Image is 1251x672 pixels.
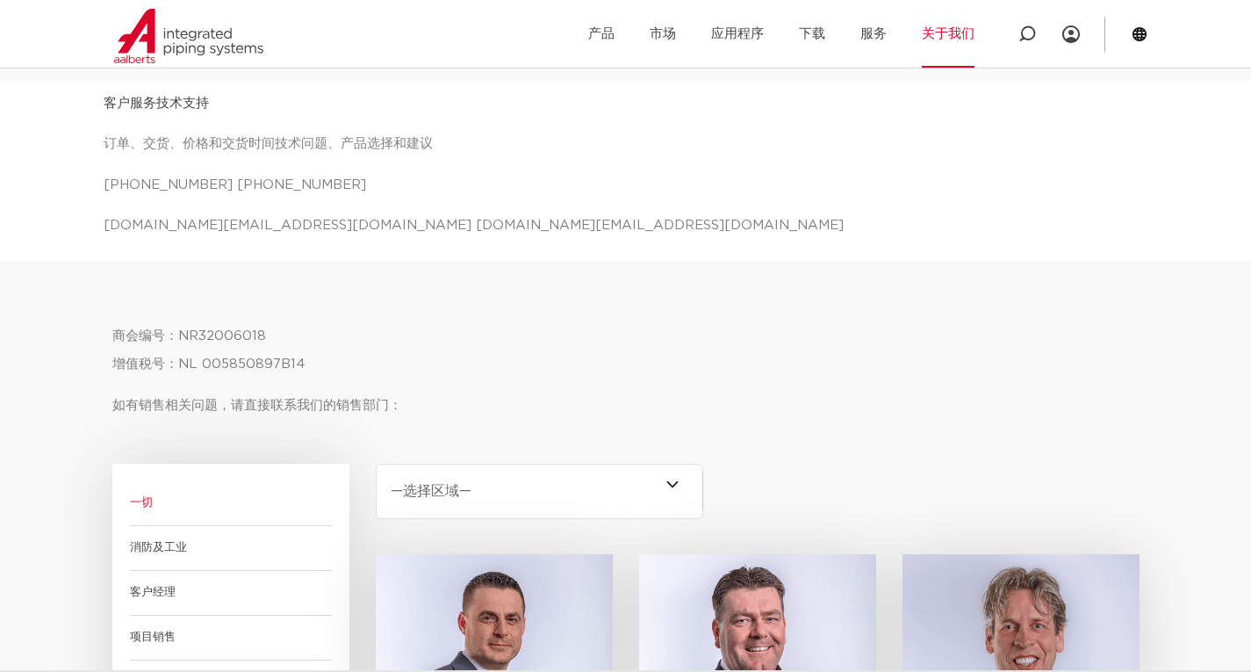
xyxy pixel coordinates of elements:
[130,632,176,643] font: 项目销售
[588,27,615,40] font: 产品
[104,219,844,232] font: [DOMAIN_NAME][EMAIL_ADDRESS][DOMAIN_NAME] [DOMAIN_NAME][EMAIL_ADDRESS][DOMAIN_NAME]
[130,526,332,571] div: 消防及工业
[130,587,176,598] font: 客户经理
[104,178,366,191] font: [PHONE_NUMBER] [PHONE_NUMBER]
[711,27,764,40] font: 应用程序
[104,97,209,110] font: 客户服务技术支持
[130,481,332,526] div: 一切
[130,542,187,553] font: 消防及工业
[130,497,153,509] font: 一切
[860,27,887,40] font: 服务
[799,27,825,40] font: 下载
[130,616,332,661] div: 项目销售
[112,358,306,371] font: 增值税号：NL 005850897B14
[922,27,974,40] font: 关于我们
[104,137,433,150] font: 订单、交货、价格和交货时间技术问题、产品选择和建议
[112,329,266,343] font: 商会编号：NR32006018
[112,399,402,412] font: 如有销售相关问题，请直接联系我们的销售部门：
[650,27,676,40] font: 市场
[130,571,332,616] div: 客户经理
